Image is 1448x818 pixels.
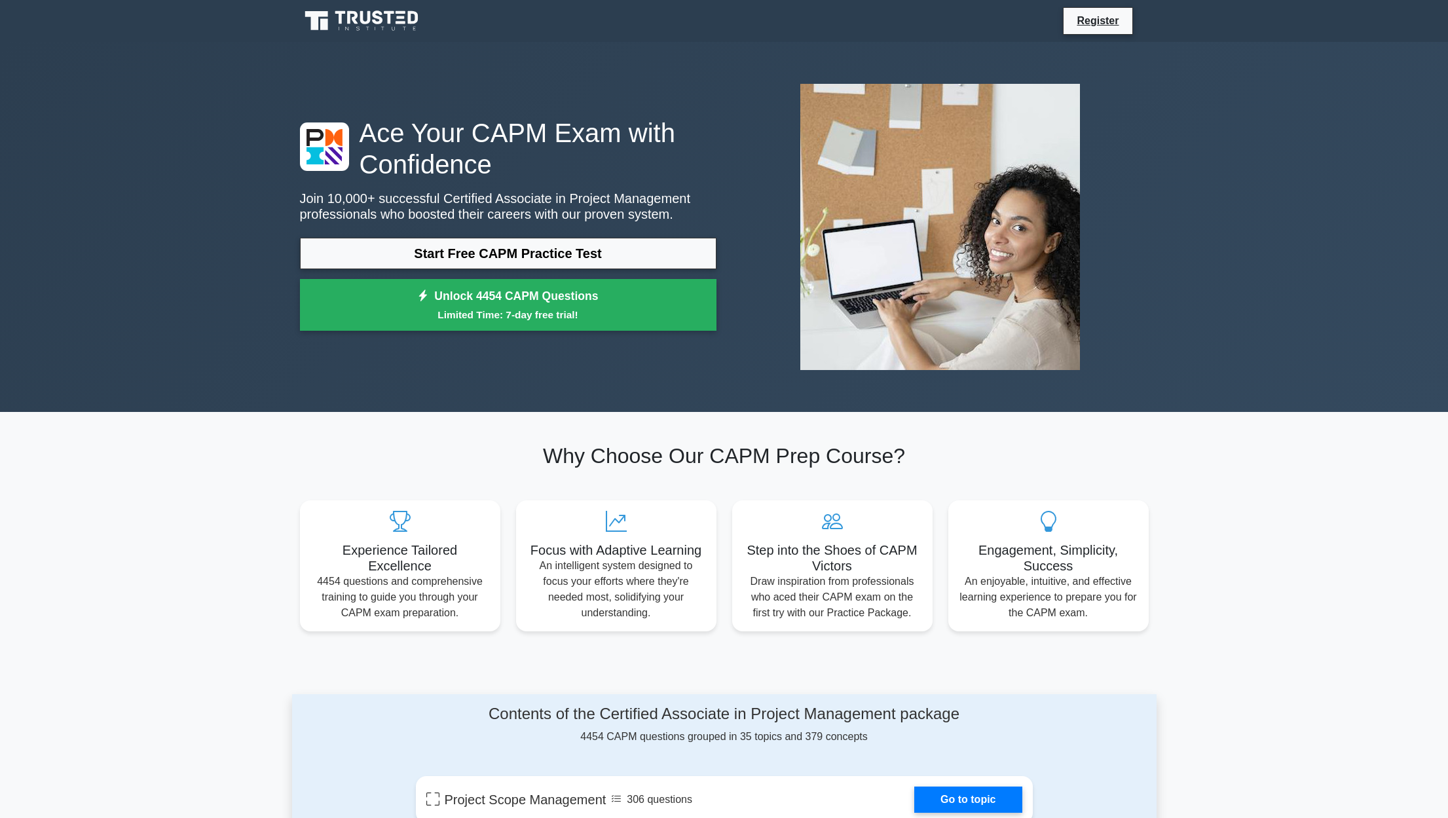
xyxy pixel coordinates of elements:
[416,705,1033,724] h4: Contents of the Certified Associate in Project Management package
[300,117,716,180] h1: Ace Your CAPM Exam with Confidence
[300,279,716,331] a: Unlock 4454 CAPM QuestionsLimited Time: 7-day free trial!
[743,542,922,574] h5: Step into the Shoes of CAPM Victors
[1069,12,1126,29] a: Register
[743,574,922,621] p: Draw inspiration from professionals who aced their CAPM exam on the first try with our Practice P...
[310,574,490,621] p: 4454 questions and comprehensive training to guide you through your CAPM exam preparation.
[300,238,716,269] a: Start Free CAPM Practice Test
[527,558,706,621] p: An intelligent system designed to focus your efforts where they're needed most, solidifying your ...
[300,191,716,222] p: Join 10,000+ successful Certified Associate in Project Management professionals who boosted their...
[959,574,1138,621] p: An enjoyable, intuitive, and effective learning experience to prepare you for the CAPM exam.
[310,542,490,574] h5: Experience Tailored Excellence
[300,443,1149,468] h2: Why Choose Our CAPM Prep Course?
[416,705,1033,745] div: 4454 CAPM questions grouped in 35 topics and 379 concepts
[316,307,700,322] small: Limited Time: 7-day free trial!
[959,542,1138,574] h5: Engagement, Simplicity, Success
[914,787,1022,813] a: Go to topic
[527,542,706,558] h5: Focus with Adaptive Learning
